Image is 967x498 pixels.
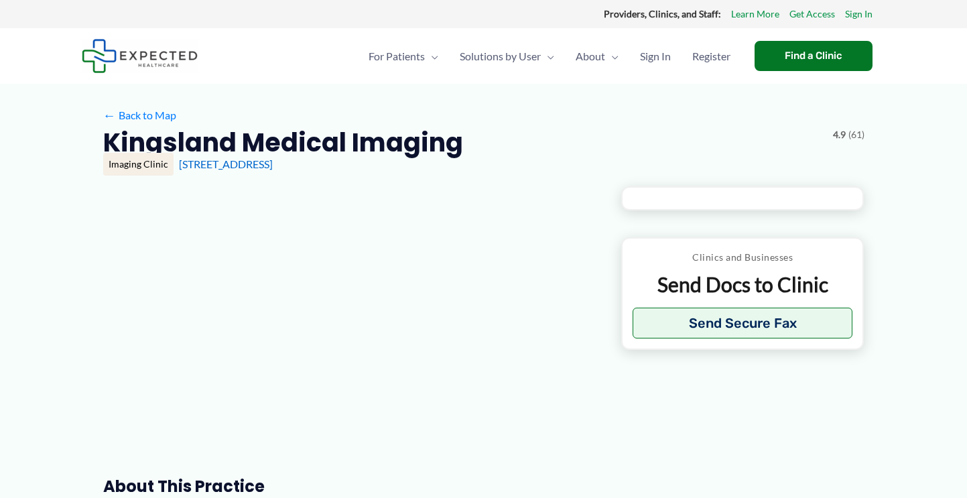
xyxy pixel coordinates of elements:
span: Menu Toggle [425,33,438,80]
span: 4.9 [833,126,846,143]
a: Sign In [845,5,873,23]
h3: About this practice [103,476,600,497]
a: Get Access [789,5,835,23]
span: Sign In [640,33,671,80]
strong: Providers, Clinics, and Staff: [604,8,721,19]
nav: Primary Site Navigation [358,33,741,80]
a: Learn More [731,5,779,23]
a: ←Back to Map [103,105,176,125]
span: Menu Toggle [605,33,619,80]
a: Sign In [629,33,682,80]
button: Send Secure Fax [633,308,853,338]
a: AboutMenu Toggle [565,33,629,80]
span: ← [103,109,116,121]
img: Expected Healthcare Logo - side, dark font, small [82,39,198,73]
span: About [576,33,605,80]
a: Register [682,33,741,80]
span: Solutions by User [460,33,541,80]
p: Send Docs to Clinic [633,271,853,298]
a: Solutions by UserMenu Toggle [449,33,565,80]
h2: Kingsland Medical Imaging [103,126,463,159]
span: Menu Toggle [541,33,554,80]
p: Clinics and Businesses [633,249,853,266]
a: [STREET_ADDRESS] [179,158,273,170]
a: For PatientsMenu Toggle [358,33,449,80]
span: For Patients [369,33,425,80]
a: Find a Clinic [755,41,873,71]
span: Register [692,33,730,80]
div: Imaging Clinic [103,153,174,176]
span: (61) [848,126,864,143]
